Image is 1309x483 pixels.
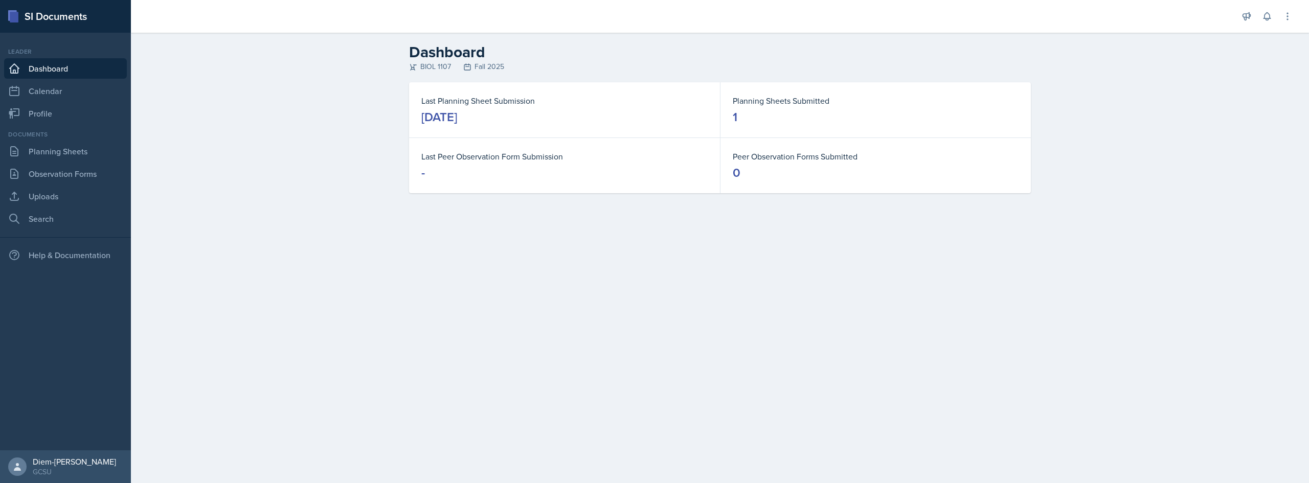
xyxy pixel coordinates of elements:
[4,141,127,162] a: Planning Sheets
[4,209,127,229] a: Search
[421,109,457,125] div: [DATE]
[4,164,127,184] a: Observation Forms
[421,150,708,163] dt: Last Peer Observation Form Submission
[4,47,127,56] div: Leader
[409,43,1031,61] h2: Dashboard
[409,61,1031,72] div: BIOL 1107 Fall 2025
[4,130,127,139] div: Documents
[421,95,708,107] dt: Last Planning Sheet Submission
[4,81,127,101] a: Calendar
[733,150,1019,163] dt: Peer Observation Forms Submitted
[421,165,425,181] div: -
[4,103,127,124] a: Profile
[4,245,127,265] div: Help & Documentation
[4,58,127,79] a: Dashboard
[733,95,1019,107] dt: Planning Sheets Submitted
[33,456,116,467] div: Diem-[PERSON_NAME]
[33,467,116,477] div: GCSU
[4,186,127,206] a: Uploads
[733,109,737,125] div: 1
[733,165,740,181] div: 0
